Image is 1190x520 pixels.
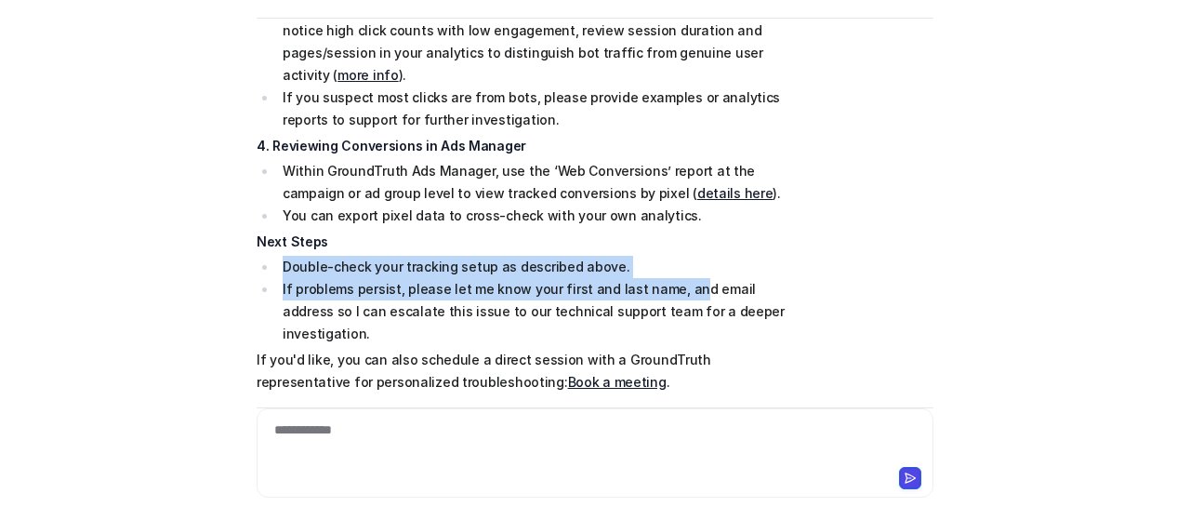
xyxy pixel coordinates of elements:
li: Double-check your tracking setup as described above. [277,256,800,278]
li: You can export pixel data to cross-check with your own analytics. [277,205,800,227]
strong: 4. Reviewing Conversions in Ads Manager [257,138,526,153]
li: If problems persist, please let me know your first and last name, and email address so I can esca... [277,278,800,345]
a: more info [337,67,398,83]
strong: Next Steps [257,233,328,249]
a: details here [697,185,773,201]
p: If you'd like, you can also schedule a direct session with a GroundTruth representative for perso... [257,349,800,393]
a: Book a meeting [568,374,667,390]
li: Within GroundTruth Ads Manager, use the ‘Web Conversions’ report at the campaign or ad group leve... [277,160,800,205]
li: If you suspect most clicks are from bots, please provide examples or analytics reports to support... [277,87,800,131]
